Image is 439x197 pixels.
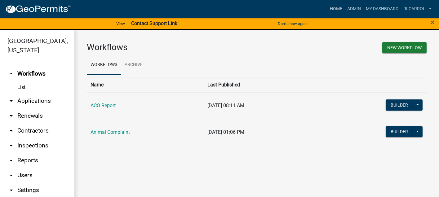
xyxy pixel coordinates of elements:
i: arrow_drop_up [7,70,15,77]
i: arrow_drop_down [7,172,15,179]
th: Name [87,77,204,92]
a: My Dashboard [363,3,401,15]
a: Workflows [87,55,121,75]
button: Builder [386,99,413,111]
button: Builder [386,126,413,137]
a: RLcarroll [401,3,434,15]
i: arrow_drop_down [7,97,15,105]
h3: Workflows [87,42,252,53]
a: View [114,19,127,29]
i: arrow_drop_down [7,127,15,134]
a: Home [327,3,345,15]
a: Admin [345,3,363,15]
button: New Workflow [382,42,427,53]
span: [DATE] 08:11 AM [207,103,244,108]
strong: Contact Support Link! [131,20,179,26]
a: Archive [121,55,146,75]
i: arrow_drop_down [7,186,15,194]
th: Last Published [204,77,314,92]
span: × [430,18,434,27]
i: arrow_drop_down [7,142,15,149]
a: ACO Report [91,103,116,108]
button: Close [430,19,434,26]
i: arrow_drop_down [7,112,15,120]
span: [DATE] 01:06 PM [207,129,244,135]
button: Don't show again [275,19,310,29]
a: Animal Complaint [91,129,130,135]
i: arrow_drop_down [7,157,15,164]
